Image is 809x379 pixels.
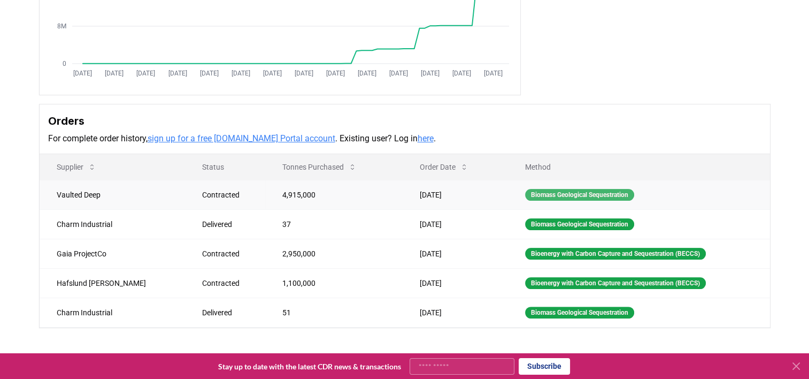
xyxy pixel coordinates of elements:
[136,70,155,77] tspan: [DATE]
[389,70,407,77] tspan: [DATE]
[411,156,477,178] button: Order Date
[40,209,186,239] td: Charm Industrial
[274,156,365,178] button: Tonnes Purchased
[231,70,250,77] tspan: [DATE]
[105,70,124,77] tspan: [DATE]
[199,70,218,77] tspan: [DATE]
[57,22,66,30] tspan: 8M
[403,180,508,209] td: [DATE]
[40,239,186,268] td: Gaia ProjectCo
[263,70,281,77] tspan: [DATE]
[62,60,66,67] tspan: 0
[403,268,508,298] td: [DATE]
[452,70,471,77] tspan: [DATE]
[40,180,186,209] td: Vaulted Deep
[420,70,439,77] tspan: [DATE]
[148,133,335,143] a: sign up for a free [DOMAIN_NAME] Portal account
[418,133,434,143] a: here
[40,268,186,298] td: Hafslund [PERSON_NAME]
[265,268,403,298] td: 1,100,000
[403,239,508,268] td: [DATE]
[525,307,634,319] div: Biomass Geological Sequestration
[265,209,403,239] td: 37
[40,298,186,327] td: Charm Industrial
[517,162,761,172] p: Method
[403,298,508,327] td: [DATE]
[202,189,257,200] div: Contracted
[48,156,105,178] button: Supplier
[48,132,761,145] p: For complete order history, . Existing user? Log in .
[48,113,761,129] h3: Orders
[326,70,344,77] tspan: [DATE]
[265,239,403,268] td: 2,950,000
[484,70,503,77] tspan: [DATE]
[525,189,634,201] div: Biomass Geological Sequestration
[357,70,376,77] tspan: [DATE]
[403,209,508,239] td: [DATE]
[73,70,92,77] tspan: [DATE]
[294,70,313,77] tspan: [DATE]
[202,219,257,230] div: Delivered
[525,248,706,260] div: Bioenergy with Carbon Capture and Sequestration (BECCS)
[525,218,634,230] div: Biomass Geological Sequestration
[265,298,403,327] td: 51
[202,278,257,289] div: Contracted
[202,248,257,259] div: Contracted
[265,180,403,209] td: 4,915,000
[202,307,257,318] div: Delivered
[194,162,257,172] p: Status
[525,277,706,289] div: Bioenergy with Carbon Capture and Sequestration (BECCS)
[168,70,187,77] tspan: [DATE]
